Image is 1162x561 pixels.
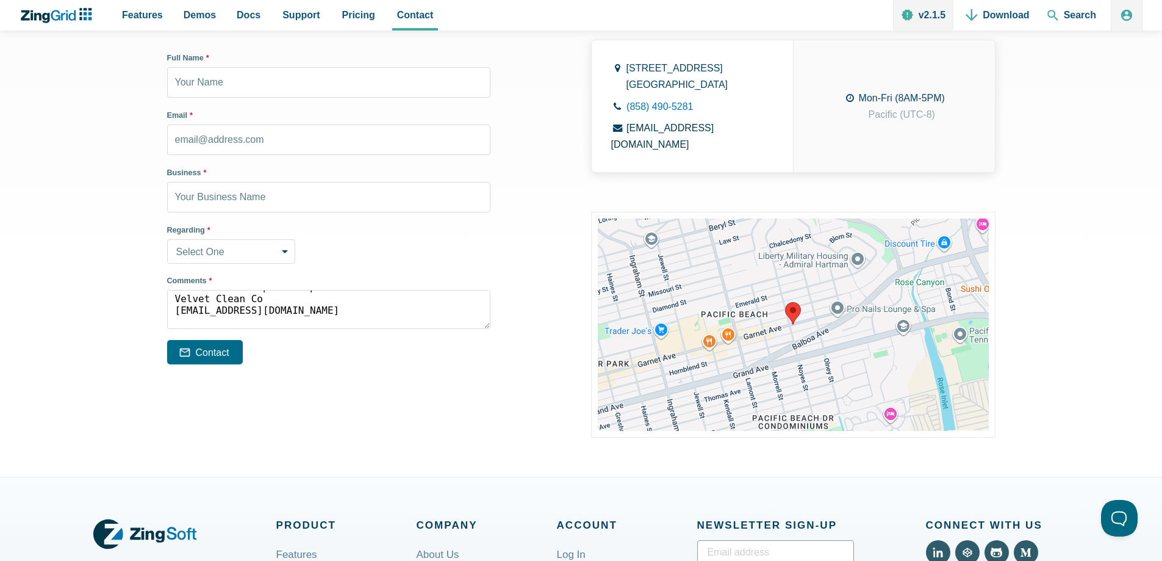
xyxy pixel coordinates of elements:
[417,516,557,534] span: Company
[184,7,216,23] span: Demos
[557,516,697,534] span: Account
[237,7,260,23] span: Docs
[342,7,375,23] span: Pricing
[167,225,490,236] label: Regarding
[926,516,1069,534] span: Connect With Us
[611,123,714,150] a: [EMAIL_ADDRESS][DOMAIN_NAME]
[869,109,935,120] span: Pacific (UTC-8)
[167,182,490,212] input: Your Business Name
[167,167,490,179] label: Business
[93,516,196,552] a: ZingGrid Logo
[167,52,490,64] label: Full Name
[282,7,320,23] span: Support
[276,516,417,534] span: Product
[20,8,98,23] a: ZingChart Logo. Click to return to the homepage
[859,93,945,103] span: Mon-Fri (8AM-5PM)
[1101,500,1138,537] iframe: Help Scout Beacon - Open
[697,516,854,534] span: Newsletter Sign‑up
[167,239,295,264] select: Choose a topic
[167,125,490,155] input: email@address.com
[167,340,243,364] button: Contact
[626,60,728,93] address: [STREET_ADDRESS] [GEOGRAPHIC_DATA]
[397,7,434,23] span: Contact
[167,275,490,287] label: Comments
[167,110,490,121] label: Email
[122,7,163,23] span: Features
[626,101,693,112] a: (858) 490-5281
[167,67,490,98] input: Your Name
